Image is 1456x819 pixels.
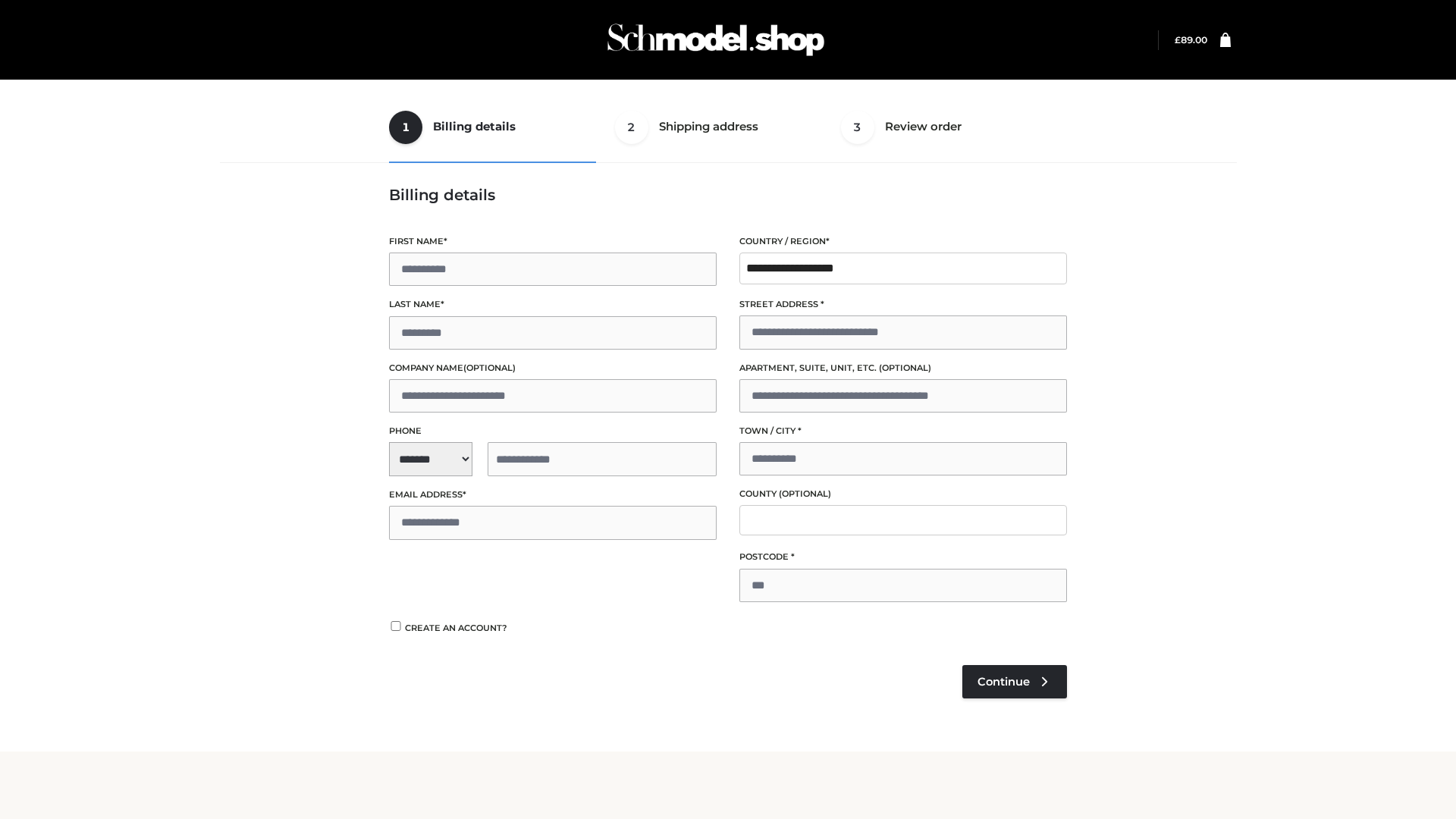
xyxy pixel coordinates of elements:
[739,550,1067,564] label: Postcode
[389,186,1067,204] h3: Billing details
[389,234,717,249] label: First name
[962,665,1067,698] a: Continue
[463,362,516,373] span: (optional)
[389,297,717,312] label: Last name
[389,488,717,502] label: Email address
[739,297,1067,312] label: Street address
[779,488,831,499] span: (optional)
[405,623,507,633] span: Create an account?
[739,234,1067,249] label: Country / Region
[1175,34,1181,45] span: £
[389,424,717,438] label: Phone
[1175,34,1207,45] bdi: 89.00
[389,361,717,375] label: Company name
[977,675,1030,689] span: Continue
[1175,34,1207,45] a: £89.00
[739,424,1067,438] label: Town / City
[879,362,931,373] span: (optional)
[389,621,403,631] input: Create an account?
[739,361,1067,375] label: Apartment, suite, unit, etc.
[739,487,1067,501] label: County
[602,10,830,70] img: Schmodel Admin 964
